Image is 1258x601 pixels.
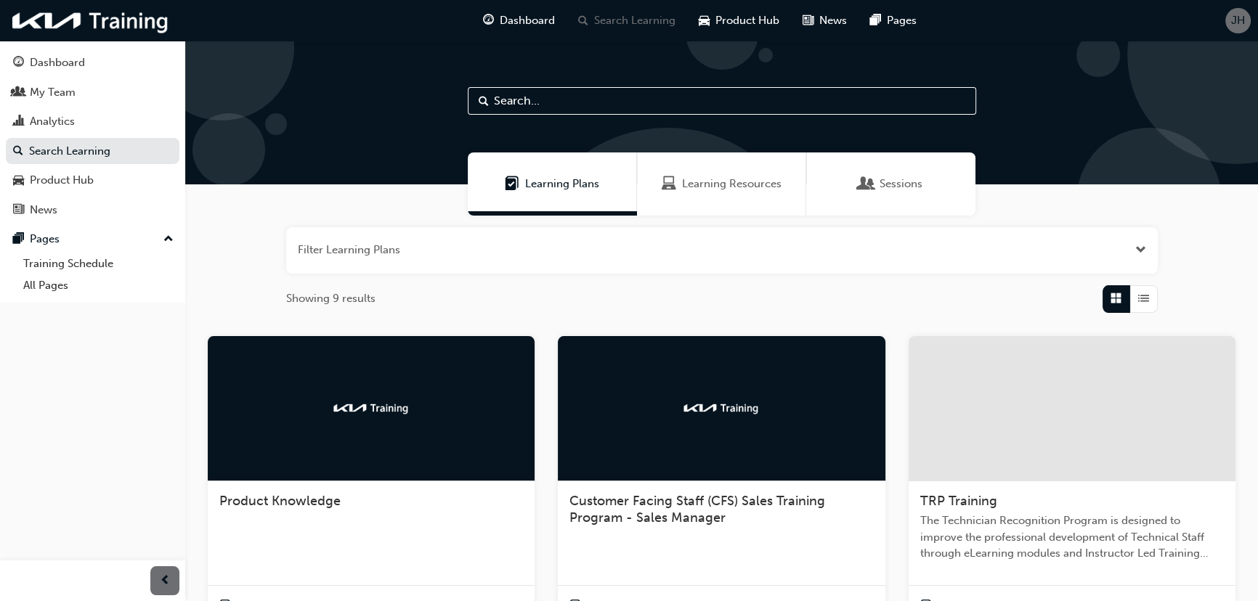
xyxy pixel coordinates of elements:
a: All Pages [17,274,179,297]
span: guage-icon [13,57,24,70]
span: Learning Resources [682,176,782,192]
span: search-icon [578,12,588,30]
div: Analytics [30,113,75,130]
a: news-iconNews [791,6,859,36]
span: pages-icon [13,233,24,246]
span: Pages [887,12,917,29]
span: guage-icon [483,12,494,30]
a: My Team [6,79,179,106]
a: pages-iconPages [859,6,928,36]
a: guage-iconDashboard [471,6,567,36]
span: Showing 9 results [286,290,376,307]
span: JH [1231,12,1245,29]
span: Sessions [859,176,874,192]
span: Learning Plans [525,176,599,192]
div: My Team [30,84,76,101]
span: prev-icon [160,572,171,590]
span: car-icon [13,174,24,187]
span: news-icon [803,12,813,30]
span: pages-icon [870,12,881,30]
span: car-icon [699,12,710,30]
span: Sessions [880,176,922,192]
div: Product Hub [30,172,94,189]
span: Learning Plans [505,176,519,192]
span: Dashboard [500,12,555,29]
span: Grid [1111,290,1121,307]
img: kia-training [681,401,761,415]
span: search-icon [13,145,23,158]
a: Dashboard [6,49,179,76]
img: kia-training [7,6,174,36]
a: Product Hub [6,167,179,194]
span: news-icon [13,204,24,217]
a: News [6,197,179,224]
span: TRP Training [920,493,997,509]
a: Training Schedule [17,253,179,275]
a: Search Learning [6,138,179,165]
span: up-icon [163,230,174,249]
a: Learning ResourcesLearning Resources [637,152,806,216]
button: Pages [6,226,179,253]
a: Analytics [6,108,179,135]
div: News [30,202,57,218]
a: Learning PlansLearning Plans [468,152,637,216]
span: Learning Resources [662,176,676,192]
span: people-icon [13,86,24,99]
span: Product Knowledge [219,493,341,509]
input: Search... [468,87,976,115]
span: chart-icon [13,115,24,128]
span: The Technician Recognition Program is designed to improve the professional development of Technic... [920,512,1224,562]
button: JH [1225,8,1251,33]
span: Customer Facing Staff (CFS) Sales Training Program - Sales Manager [569,493,825,526]
span: Search Learning [594,12,675,29]
div: Dashboard [30,54,85,71]
a: car-iconProduct Hub [687,6,791,36]
button: DashboardMy TeamAnalyticsSearch LearningProduct HubNews [6,46,179,226]
div: Pages [30,231,60,248]
span: News [819,12,847,29]
span: List [1138,290,1149,307]
a: SessionsSessions [806,152,975,216]
span: Product Hub [715,12,779,29]
a: search-iconSearch Learning [567,6,687,36]
span: Search [479,93,489,110]
img: kia-training [331,401,411,415]
button: Open the filter [1135,242,1146,258]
